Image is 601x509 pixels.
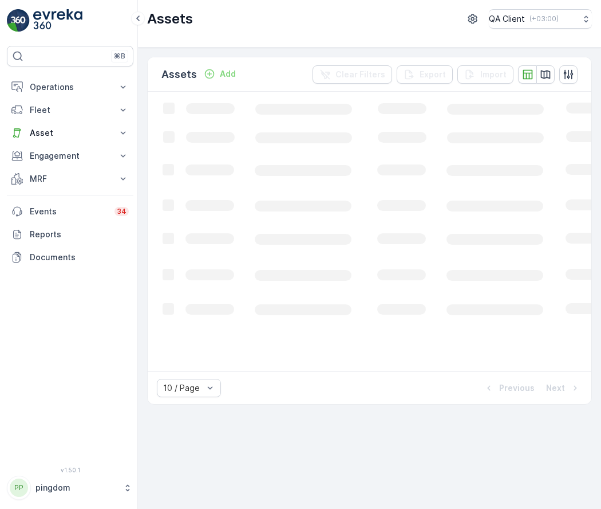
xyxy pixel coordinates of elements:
[7,200,133,223] a: Events34
[30,150,110,162] p: Engagement
[545,381,582,395] button: Next
[7,122,133,144] button: Asset
[313,65,392,84] button: Clear Filters
[480,69,507,80] p: Import
[30,104,110,116] p: Fleet
[7,223,133,246] a: Reports
[220,68,236,80] p: Add
[7,467,133,473] span: v 1.50.1
[7,9,30,32] img: logo
[482,381,536,395] button: Previous
[30,127,110,139] p: Asset
[114,52,125,61] p: ⌘B
[30,229,129,240] p: Reports
[499,382,535,394] p: Previous
[30,206,108,217] p: Events
[7,476,133,500] button: PPpingdom
[30,173,110,185] p: MRF
[489,9,592,29] button: QA Client(+03:00)
[10,479,28,497] div: PP
[7,99,133,122] button: Fleet
[147,10,193,28] p: Assets
[7,76,133,99] button: Operations
[30,252,129,263] p: Documents
[335,69,385,80] p: Clear Filters
[117,207,126,216] p: 34
[33,9,82,32] img: logo_light-DOdMpM7g.png
[35,482,117,494] p: pingdom
[546,382,565,394] p: Next
[7,246,133,269] a: Documents
[7,144,133,167] button: Engagement
[30,81,110,93] p: Operations
[529,14,559,24] p: ( +03:00 )
[199,67,240,81] button: Add
[161,66,197,83] p: Assets
[7,167,133,190] button: MRF
[420,69,446,80] p: Export
[489,13,525,25] p: QA Client
[457,65,513,84] button: Import
[397,65,453,84] button: Export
